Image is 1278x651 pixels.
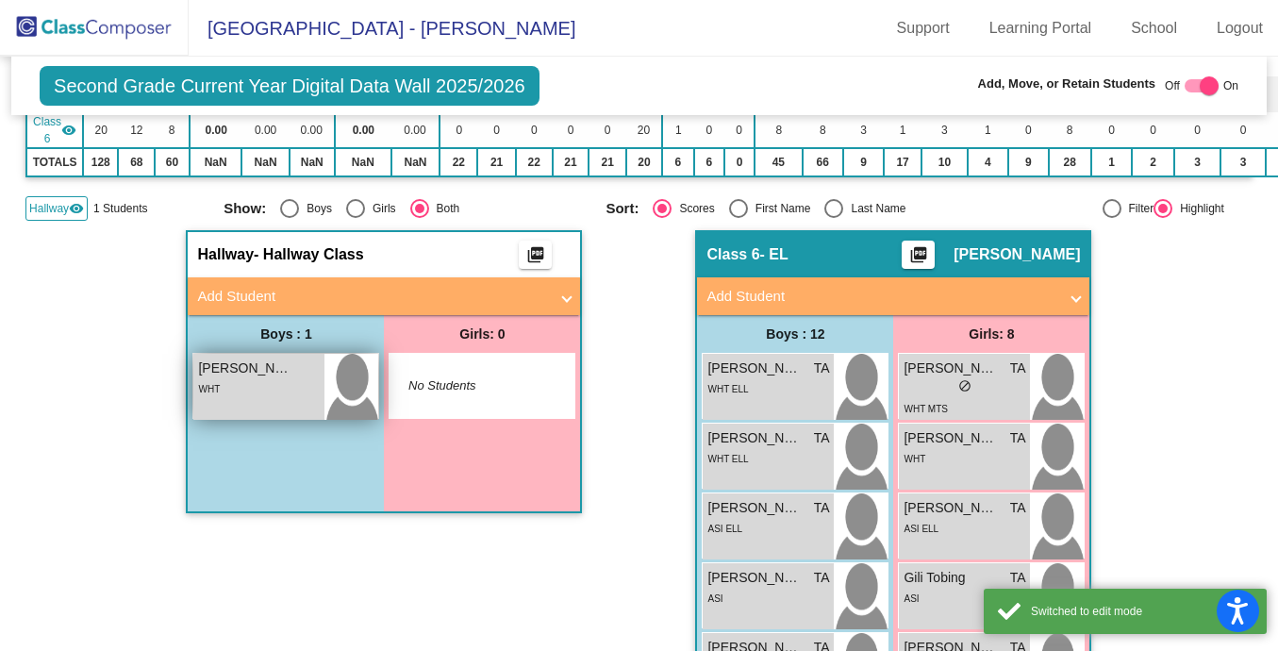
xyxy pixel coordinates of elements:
[440,112,477,148] td: 0
[391,112,440,148] td: 0.00
[1049,148,1091,176] td: 28
[384,315,580,353] div: Girls: 0
[429,200,460,217] div: Both
[197,245,254,264] span: Hallway
[198,359,292,378] span: [PERSON_NAME]
[707,428,802,448] span: [PERSON_NAME]
[83,112,118,148] td: 20
[1091,112,1133,148] td: 0
[299,200,332,217] div: Boys
[1165,77,1180,94] span: Off
[1010,568,1026,588] span: TA
[553,112,589,148] td: 0
[694,112,725,148] td: 0
[662,148,694,176] td: 6
[814,359,830,378] span: TA
[1174,148,1220,176] td: 3
[974,13,1107,43] a: Learning Portal
[814,568,830,588] span: TA
[1091,148,1133,176] td: 1
[803,112,843,148] td: 8
[1010,498,1026,518] span: TA
[884,148,921,176] td: 17
[1010,428,1026,448] span: TA
[904,454,925,464] span: WHT
[697,315,893,353] div: Boys : 12
[254,245,364,264] span: - Hallway Class
[516,112,553,148] td: 0
[1031,603,1253,620] div: Switched to edit mode
[814,428,830,448] span: TA
[958,379,971,392] span: do_not_disturb_alt
[694,148,725,176] td: 6
[707,593,722,604] span: ASI
[290,148,335,176] td: NaN
[707,384,748,394] span: WHT ELL
[365,200,396,217] div: Girls
[188,277,580,315] mat-expansion-panel-header: Add Student
[1172,200,1224,217] div: Highlight
[968,112,1008,148] td: 1
[902,241,935,269] button: Print Students Details
[224,199,591,218] mat-radio-group: Select an option
[197,286,548,308] mat-panel-title: Add Student
[241,112,289,148] td: 0.00
[477,148,515,176] td: 21
[40,66,539,106] span: Second Grade Current Year Digital Data Wall 2025/2026
[978,75,1156,93] span: Add, Move, or Retain Students
[954,245,1080,264] span: [PERSON_NAME]
[672,200,714,217] div: Scores
[814,498,830,518] span: TA
[893,315,1089,353] div: Girls: 8
[706,245,759,264] span: Class 6
[724,112,755,148] td: 0
[904,593,919,604] span: ASI
[188,315,384,353] div: Boys : 1
[843,112,885,148] td: 3
[1121,200,1154,217] div: Filter
[33,113,61,147] span: Class 6
[904,359,998,378] span: [PERSON_NAME]
[189,13,575,43] span: [GEOGRAPHIC_DATA] - [PERSON_NAME]
[519,241,552,269] button: Print Students Details
[391,148,440,176] td: NaN
[516,148,553,176] td: 22
[524,245,547,272] mat-icon: picture_as_pdf
[843,200,905,217] div: Last Name
[904,524,938,534] span: ASI ELL
[707,454,748,464] span: WHT ELL
[755,112,803,148] td: 8
[748,200,811,217] div: First Name
[26,148,83,176] td: TOTALS
[707,498,802,518] span: [PERSON_NAME]
[921,148,968,176] td: 10
[440,148,477,176] td: 22
[190,148,242,176] td: NaN
[93,200,147,217] span: 1 Students
[921,112,968,148] td: 3
[904,498,998,518] span: [PERSON_NAME]
[1174,112,1220,148] td: 0
[1220,112,1266,148] td: 0
[606,199,973,218] mat-radio-group: Select an option
[477,112,515,148] td: 0
[707,359,802,378] span: [PERSON_NAME]
[1132,112,1174,148] td: 0
[706,286,1057,308] mat-panel-title: Add Student
[803,148,843,176] td: 66
[1223,77,1238,94] span: On
[707,524,742,534] span: ASI ELL
[1116,13,1192,43] a: School
[61,123,76,138] mat-icon: visibility
[884,112,921,148] td: 1
[606,200,639,217] span: Sort:
[1220,148,1266,176] td: 3
[882,13,965,43] a: Support
[26,112,83,148] td: Tammy Agi - EL
[968,148,1008,176] td: 4
[1008,148,1049,176] td: 9
[755,148,803,176] td: 45
[335,112,391,148] td: 0.00
[589,148,626,176] td: 21
[155,148,190,176] td: 60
